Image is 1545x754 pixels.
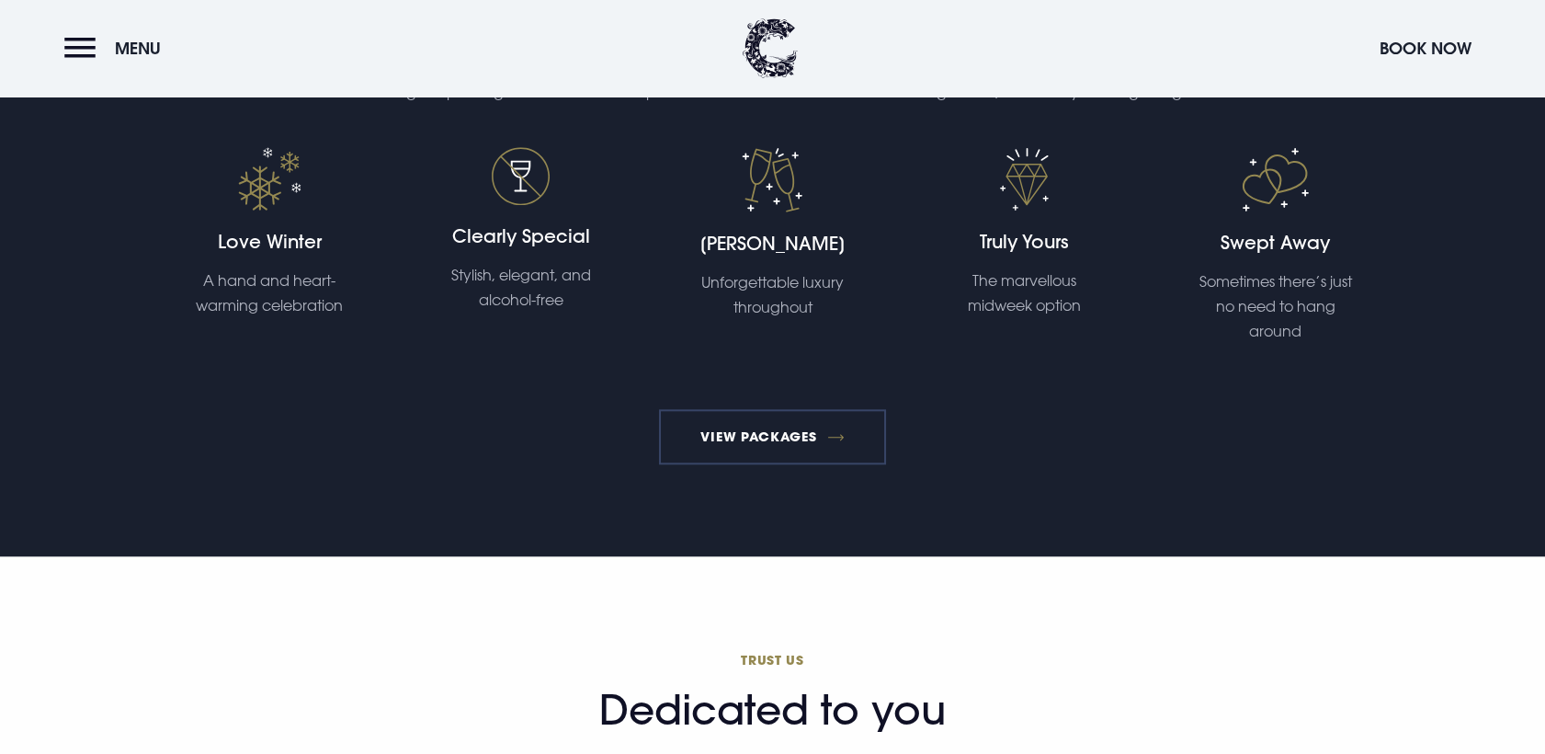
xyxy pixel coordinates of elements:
[659,409,886,464] a: View Packages
[930,229,1117,255] h4: Truly Yours
[238,147,301,211] img: Wedding icon 4
[689,270,855,320] p: Unforgettable luxury throughout
[115,38,161,59] span: Menu
[1193,269,1358,345] p: Sometimes there’s just no need to hang around
[176,229,363,255] h4: Love Winter
[438,263,604,313] p: Stylish, elegant, and alcohol-free
[64,29,170,68] button: Menu
[1000,147,1049,211] img: Wedding icon 2
[679,231,866,257] h4: [PERSON_NAME]
[350,651,1196,735] h2: Dedicated to you
[427,223,614,249] h4: Clearly Special
[187,268,352,318] p: A hand and heart-warming celebration
[941,268,1107,318] p: The marvellous midweek option
[1370,29,1481,68] button: Book Now
[492,147,550,205] img: Wedding icon 5
[350,651,1196,668] span: Trust us
[1242,147,1309,211] img: Wedding icon 3
[742,147,802,212] img: Wedding icon 1
[1182,230,1369,256] h4: Swept Away
[743,18,798,78] img: Clandeboye Lodge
